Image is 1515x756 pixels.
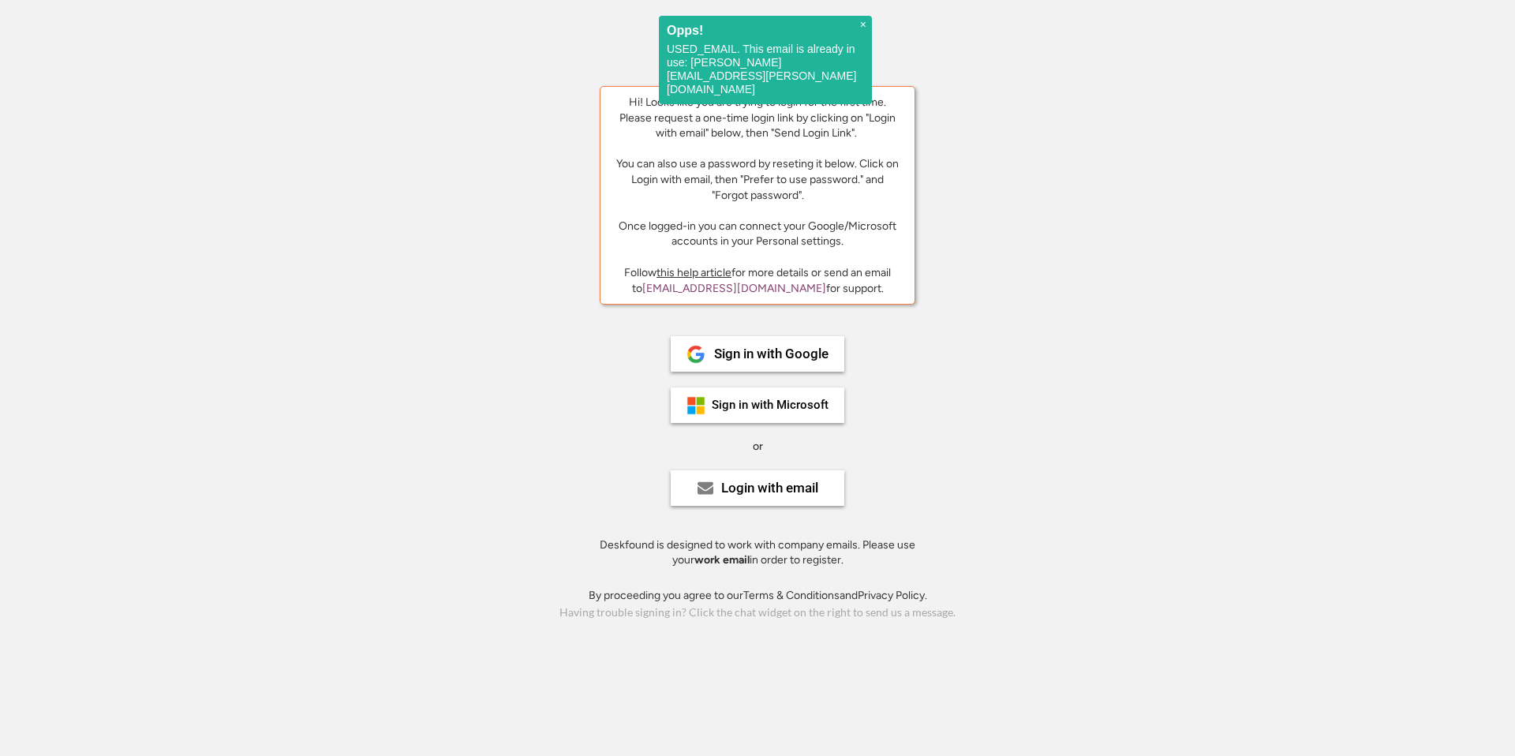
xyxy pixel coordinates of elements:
[712,399,829,411] div: Sign in with Microsoft
[667,43,864,96] p: USED_EMAIL. This email is already in use: [PERSON_NAME][EMAIL_ADDRESS][PERSON_NAME][DOMAIN_NAME]
[667,24,864,37] h2: Opps!
[721,481,818,495] div: Login with email
[612,265,903,296] div: Follow for more details or send an email to for support.
[743,589,840,602] a: Terms & Conditions
[642,282,826,295] a: [EMAIL_ADDRESS][DOMAIN_NAME]
[858,589,927,602] a: Privacy Policy.
[694,553,750,567] strong: work email
[860,18,866,32] span: ×
[686,345,705,364] img: 1024px-Google__G__Logo.svg.png
[753,439,763,455] div: or
[612,95,903,249] div: Hi! Looks like you are trying to login for the first time. Please request a one-time login link b...
[589,588,927,604] div: By proceeding you agree to our and
[686,396,705,415] img: ms-symbollockup_mssymbol_19.png
[580,537,935,568] div: Deskfound is designed to work with company emails. Please use your in order to register.
[656,266,731,279] a: this help article
[714,347,829,361] div: Sign in with Google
